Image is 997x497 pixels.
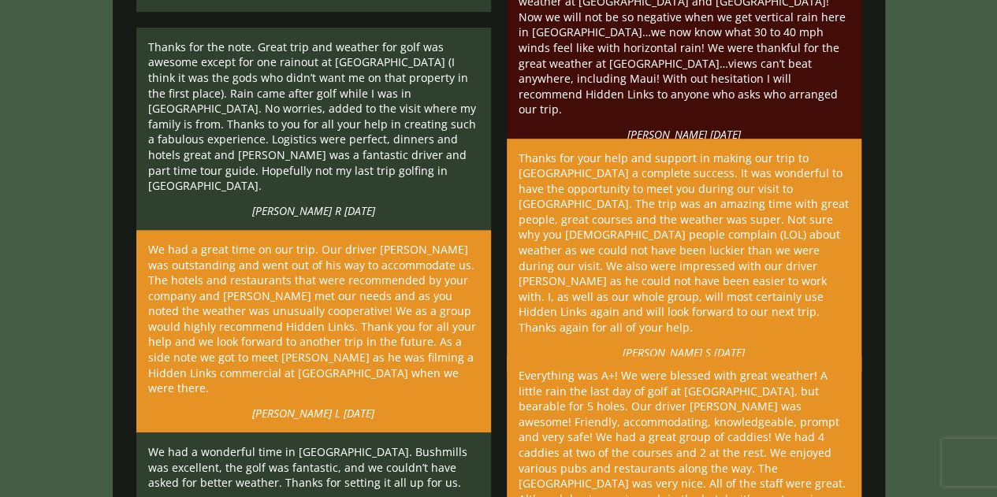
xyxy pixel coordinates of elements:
[519,127,850,142] span: [PERSON_NAME] [DATE]
[519,150,850,336] p: Thanks for your help and support in making our trip to [GEOGRAPHIC_DATA] a complete success. It w...
[519,345,850,360] span: [PERSON_NAME] S [DATE]
[148,242,479,396] p: We had a great time on our trip. Our driver [PERSON_NAME] was outstanding and went out of his way...
[148,39,479,194] p: Thanks for the note. Great trip and weather for golf was awesome except for one rainout at [GEOGR...
[148,406,479,421] span: [PERSON_NAME] L [DATE]
[148,444,479,491] p: We had a wonderful time in [GEOGRAPHIC_DATA]. Bushmills was excellent, the golf was fantastic, an...
[148,203,479,218] span: [PERSON_NAME] R [DATE]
